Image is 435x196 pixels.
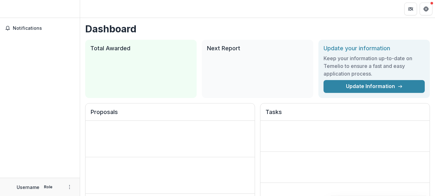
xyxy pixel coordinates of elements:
button: Partners [404,3,417,15]
h2: Tasks [266,109,424,121]
a: Update Information [324,80,425,93]
h2: Proposals [91,109,250,121]
button: More [66,183,73,191]
p: Role [42,184,54,190]
h3: Keep your information up-to-date on Temelio to ensure a fast and easy application process. [324,54,425,78]
h2: Total Awarded [90,45,192,52]
p: Username [17,184,39,191]
h1: Dashboard [85,23,430,35]
span: Notifications [13,26,75,31]
button: Notifications [3,23,77,33]
h2: Next Report [207,45,308,52]
h2: Update your information [324,45,425,52]
button: Get Help [420,3,432,15]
